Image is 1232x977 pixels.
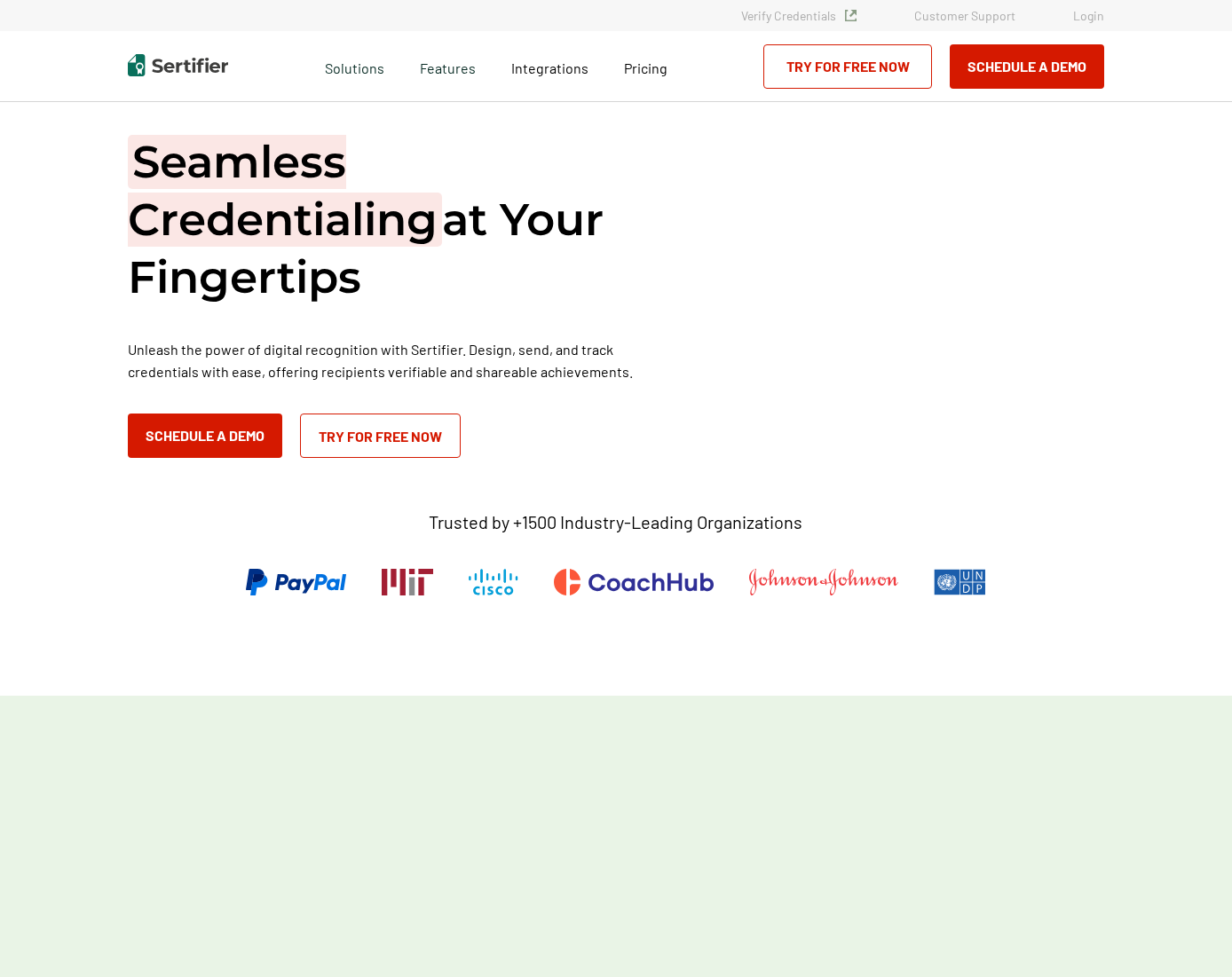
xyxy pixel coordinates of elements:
[128,133,660,306] h1: at Your Fingertips
[554,569,714,595] img: CoachHub
[845,10,857,21] img: Verified
[420,55,476,77] span: Features
[300,414,461,458] a: Try for Free Now
[624,55,667,77] a: Pricing
[914,8,1015,23] a: Customer Support
[511,55,588,77] a: Integrations
[469,569,518,595] img: Cisco
[429,511,802,533] p: Trusted by +1500 Industry-Leading Organizations
[246,569,346,595] img: PayPal
[749,569,898,595] img: Johnson & Johnson
[511,59,588,76] span: Integrations
[128,135,442,247] span: Seamless Credentialing
[128,54,228,76] img: Sertifier | Digital Credentialing Platform
[325,55,384,77] span: Solutions
[741,8,857,23] a: Verify Credentials
[128,338,660,382] p: Unleash the power of digital recognition with Sertifier. Design, send, and track credentials with...
[624,59,667,76] span: Pricing
[763,44,932,89] a: Try for Free Now
[934,569,986,595] img: UNDP
[382,569,433,595] img: Massachusetts Institute of Technology
[1073,8,1104,23] a: Login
